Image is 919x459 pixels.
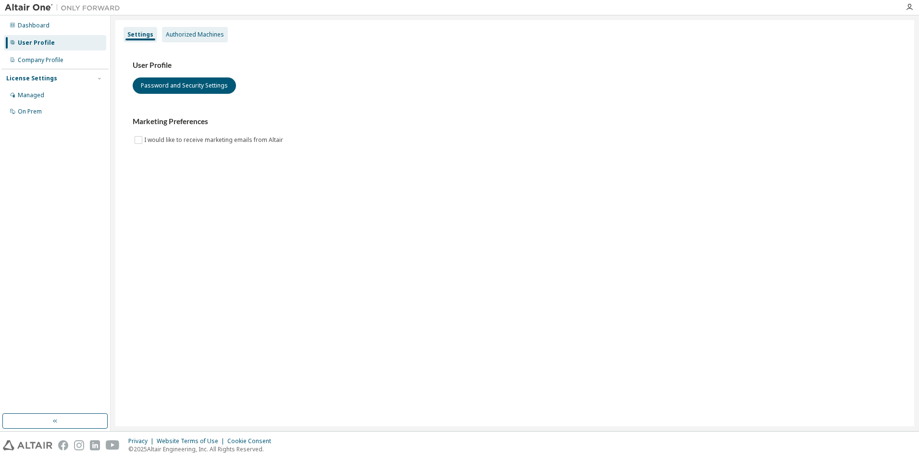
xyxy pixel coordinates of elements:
div: Website Terms of Use [157,437,227,445]
div: User Profile [18,39,55,47]
img: instagram.svg [74,440,84,450]
div: Company Profile [18,56,63,64]
img: linkedin.svg [90,440,100,450]
div: Dashboard [18,22,50,29]
h3: Marketing Preferences [133,117,897,127]
div: Settings [127,31,153,38]
div: Privacy [128,437,157,445]
div: Managed [18,91,44,99]
img: altair_logo.svg [3,440,52,450]
div: License Settings [6,75,57,82]
label: I would like to receive marketing emails from Altair [144,134,285,146]
div: Cookie Consent [227,437,277,445]
img: facebook.svg [58,440,68,450]
img: Altair One [5,3,125,13]
div: Authorized Machines [166,31,224,38]
div: On Prem [18,108,42,115]
h3: User Profile [133,61,897,70]
p: © 2025 Altair Engineering, Inc. All Rights Reserved. [128,445,277,453]
button: Password and Security Settings [133,77,236,94]
img: youtube.svg [106,440,120,450]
